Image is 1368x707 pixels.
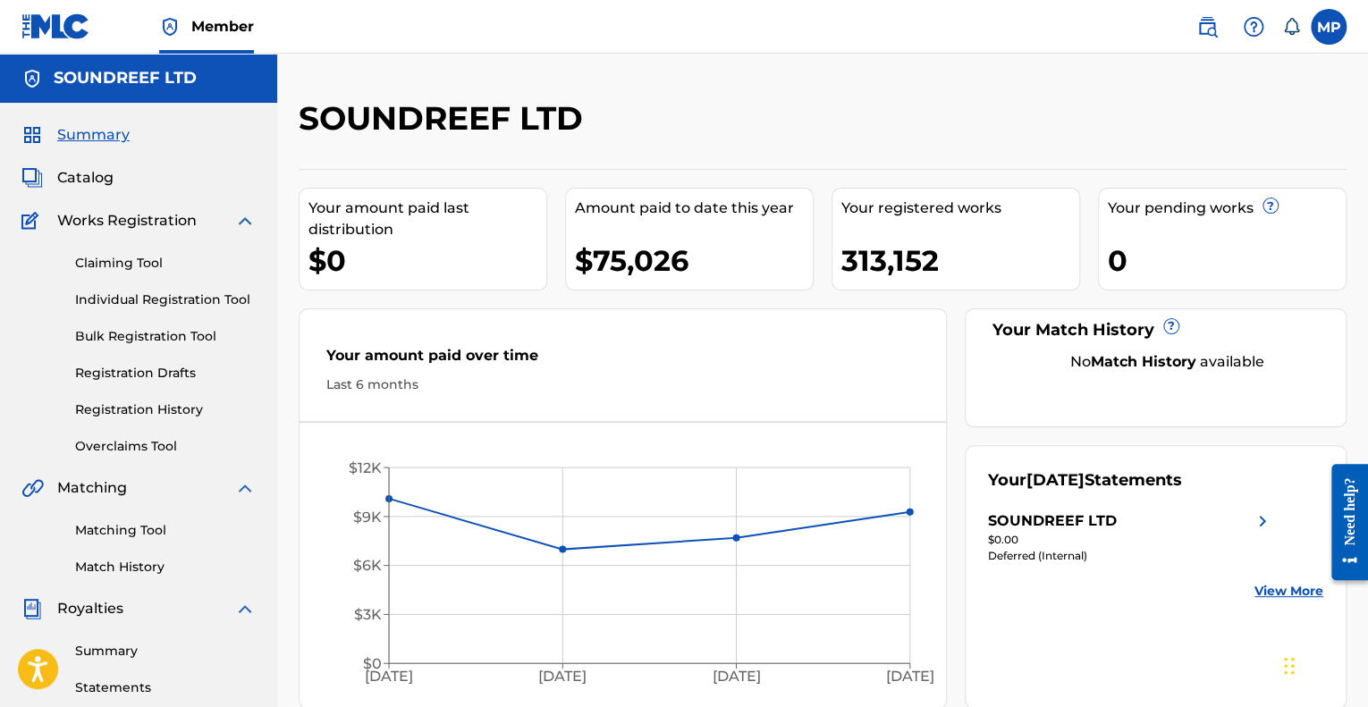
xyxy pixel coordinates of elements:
[1236,9,1271,45] div: Help
[1108,240,1346,281] div: 0
[75,327,256,346] a: Bulk Registration Tool
[326,345,919,375] div: Your amount paid over time
[308,198,546,240] div: Your amount paid last distribution
[354,606,382,623] tspan: $3K
[1279,621,1368,707] iframe: Chat Widget
[1311,9,1347,45] div: User Menu
[1026,470,1085,490] span: [DATE]
[575,198,813,219] div: Amount paid to date this year
[713,668,761,685] tspan: [DATE]
[1243,16,1264,38] img: help
[988,468,1182,492] div: Your Statements
[538,668,587,685] tspan: [DATE]
[1252,510,1273,532] img: right chevron icon
[21,124,130,146] a: SummarySummary
[326,375,919,394] div: Last 6 months
[75,290,256,309] a: Individual Registration Tool
[75,558,256,577] a: Match History
[54,68,197,88] h5: SOUNDREEF LTD
[159,16,181,38] img: Top Rightsholder
[988,548,1273,564] div: Deferred (Internal)
[1263,198,1278,213] span: ?
[21,210,45,231] img: Works Registration
[1284,639,1295,693] div: Drag
[57,167,114,189] span: Catalog
[1189,9,1225,45] a: Public Search
[365,668,413,685] tspan: [DATE]
[575,240,813,281] div: $75,026
[57,477,127,499] span: Matching
[308,240,546,281] div: $0
[234,598,256,619] img: expand
[1091,353,1196,370] strong: Match History
[841,198,1079,219] div: Your registered works
[75,521,256,540] a: Matching Tool
[75,642,256,661] a: Summary
[75,400,256,419] a: Registration History
[75,437,256,456] a: Overclaims Tool
[988,510,1117,532] div: SOUNDREEF LTD
[886,668,934,685] tspan: [DATE]
[988,510,1273,564] a: SOUNDREEF LTDright chevron icon$0.00Deferred (Internal)
[234,477,256,499] img: expand
[21,68,43,89] img: Accounts
[75,254,256,273] a: Claiming Tool
[1254,582,1323,601] a: View More
[363,655,382,672] tspan: $0
[21,124,43,146] img: Summary
[841,240,1079,281] div: 313,152
[1196,16,1218,38] img: search
[21,167,43,189] img: Catalog
[1164,319,1178,333] span: ?
[1318,450,1368,593] iframe: Resource Center
[1108,198,1346,219] div: Your pending works
[21,167,114,189] a: CatalogCatalog
[353,557,382,574] tspan: $6K
[57,124,130,146] span: Summary
[57,598,123,619] span: Royalties
[299,98,592,139] h2: SOUNDREEF LTD
[1010,351,1323,373] div: No available
[21,13,90,39] img: MLC Logo
[21,477,44,499] img: Matching
[234,210,256,231] img: expand
[191,16,254,37] span: Member
[75,364,256,383] a: Registration Drafts
[988,532,1273,548] div: $0.00
[988,318,1323,342] div: Your Match History
[57,210,197,231] span: Works Registration
[349,459,382,476] tspan: $12K
[1282,18,1300,36] div: Notifications
[353,508,382,525] tspan: $9K
[75,678,256,697] a: Statements
[21,598,43,619] img: Royalties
